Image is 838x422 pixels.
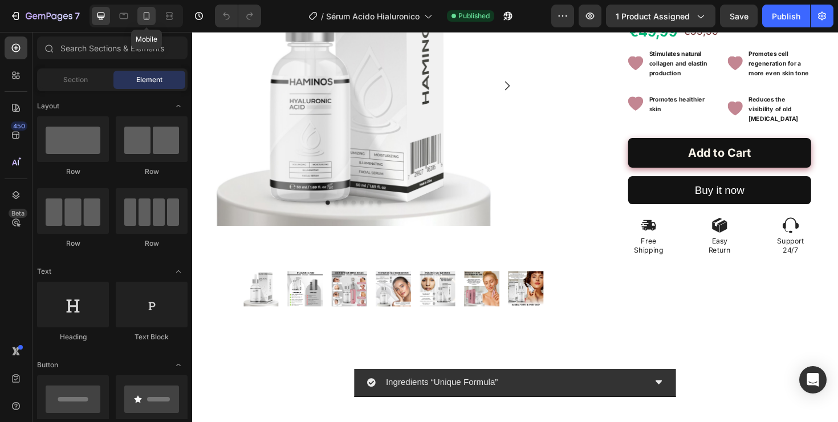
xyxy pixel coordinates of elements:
p: Easy Return [538,217,580,236]
span: Layout [37,101,59,111]
span: Reduces the visibility of old [MEDICAL_DATA] [589,67,642,96]
div: 450 [11,121,27,131]
div: Add to Cart [525,120,592,136]
span: Promotes cell regeneration for a more even skin tone [589,19,653,48]
button: Dot [141,178,146,183]
div: Buy it now [532,157,585,178]
span: Toggle open [169,262,188,281]
span: Toggle open [169,356,188,374]
button: Dot [160,178,164,183]
button: Dot [196,178,201,183]
span: Sérum Acido Hialuronico [326,10,420,22]
span: Text [37,266,51,277]
iframe: Design area [192,32,838,422]
div: Row [37,167,109,177]
button: 1 product assigned [606,5,715,27]
span: Element [136,75,162,85]
div: Beta [9,209,27,218]
button: Save [720,5,758,27]
span: Section [63,75,88,85]
p: 7 [75,9,80,23]
p: Support 24/7 [613,217,654,236]
div: Open Intercom Messenger [799,366,827,393]
span: 1 product assigned [616,10,690,22]
button: Buy it now [462,153,656,182]
p: Free Shipping [463,217,505,236]
button: Dot [169,178,173,183]
p: Ingredients “Unique Formula” [205,363,324,380]
span: Button [37,360,58,370]
button: Dot [150,178,155,183]
div: Publish [772,10,800,22]
span: Toggle open [169,97,188,115]
span: Save [730,11,748,21]
div: Row [116,238,188,249]
button: Carousel Next Arrow [327,50,340,64]
input: Search Sections & Elements [37,36,188,59]
button: Add to Cart [462,112,656,144]
button: Publish [762,5,810,27]
button: Dot [187,178,192,183]
div: Heading [37,332,109,342]
button: Dot [178,178,182,183]
div: Row [116,167,188,177]
span: Published [458,11,490,21]
span: / [321,10,324,22]
div: Text Block [116,332,188,342]
span: Stimulates natural collagen and elastin production [484,19,546,48]
span: Promotes healthier skin [484,67,543,86]
div: Row [37,238,109,249]
div: Undo/Redo [215,5,261,27]
button: 7 [5,5,85,27]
